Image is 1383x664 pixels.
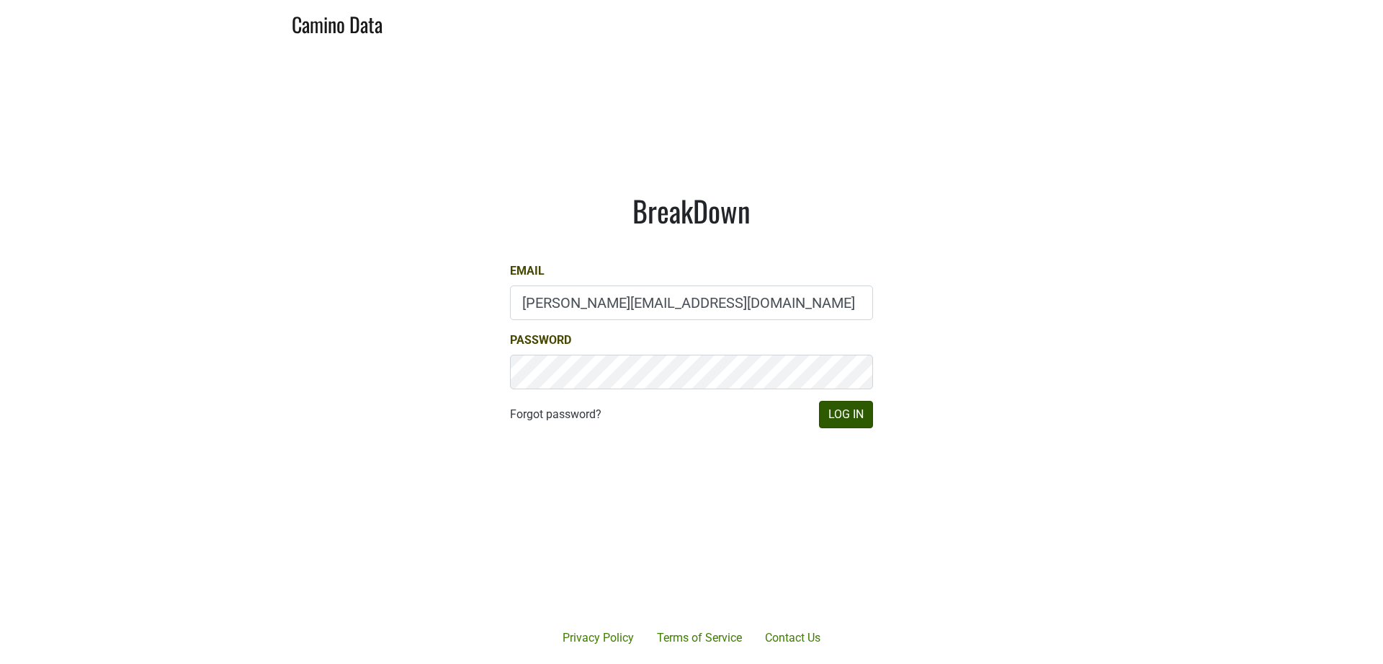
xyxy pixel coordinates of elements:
h1: BreakDown [510,193,873,228]
label: Email [510,262,545,280]
a: Contact Us [753,624,832,652]
label: Password [510,332,571,349]
a: Camino Data [292,6,382,40]
button: Log In [819,401,873,428]
a: Privacy Policy [551,624,645,652]
a: Forgot password? [510,406,601,423]
a: Terms of Service [645,624,753,652]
